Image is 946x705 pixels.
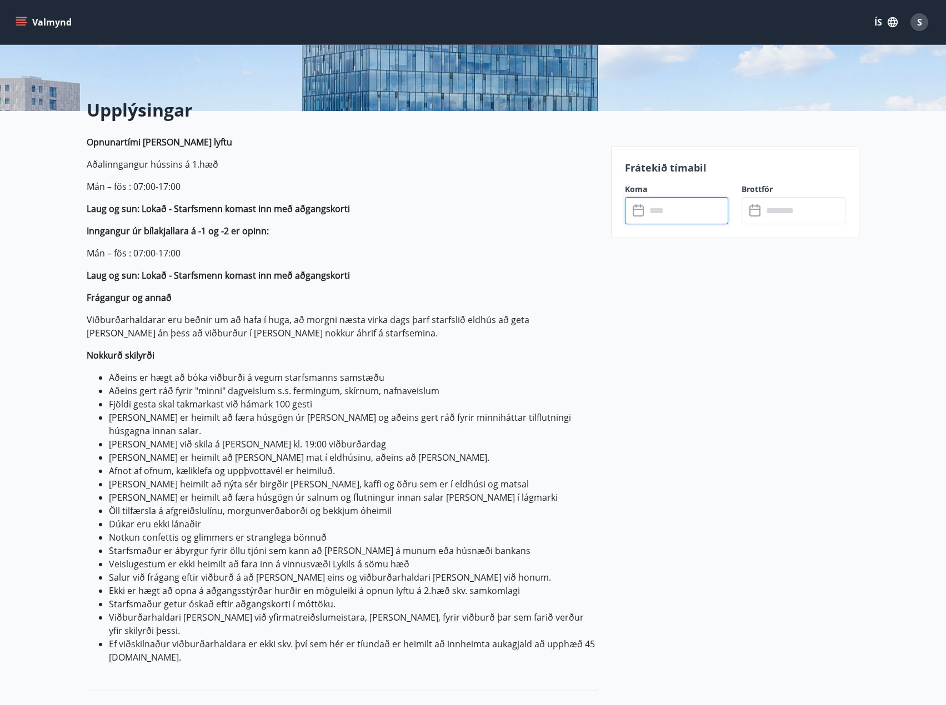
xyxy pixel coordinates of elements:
[109,597,598,611] li: Starfsmaður getur óskað eftir aðgangskorti í móttöku.
[109,491,598,504] li: [PERSON_NAME] er heimilt að færa húsgögn úr salnum og flutningur innan salar [PERSON_NAME] í lágm...
[109,477,598,491] li: [PERSON_NAME] heimilt að nýta sér birgðir [PERSON_NAME], kaffi og öðru sem er í eldhúsi og matsal
[87,203,350,215] strong: Laug og sun: Lokað - Starfsmenn komast inn með aðgangskorti
[87,136,232,148] strong: Opnunartími [PERSON_NAME] lyftu
[109,611,598,637] li: Viðburðarhaldari [PERSON_NAME] við yfirmatreiðslumeistara, [PERSON_NAME], fyrir viðburð þar sem f...
[625,160,846,175] p: Frátekið tímabil
[917,16,922,28] span: S
[109,371,598,384] li: Aðeins er hægt að bóka viðburði á vegum starfsmanns samstæðu
[906,9,933,36] button: S
[87,98,598,122] h2: Upplýsingar
[87,349,154,361] strong: Nokkurð skilyrði
[109,637,598,664] li: Ef viðskilnaður viðburðarhaldara er ekki skv. því sem hér er tíundað er heimilt að innheimta auka...
[87,269,350,281] strong: Laug og sun: Lokað - Starfsmenn komast inn með aðgangskorti
[87,180,598,193] p: Mán – fös : 07:00-17:00
[109,504,598,517] li: Öll tilfærsla á afgreiðslulínu, morgunverðaborði og bekkjum óheimil
[868,12,904,32] button: ÍS
[109,397,598,411] li: Fjöldi gesta skal takmarkast við hámark 100 gesti
[109,557,598,571] li: Veislugestum er ekki heimilt að fara inn á vinnusvæði Lykils á sömu hæð
[87,246,598,260] p: Mán – fös : 07:00-17:00
[87,225,269,237] strong: Inngangur úr bílakjallara á -1 og -2 er opinn:
[87,158,598,171] p: Aðalinngangur hússins á 1.hæð
[109,464,598,477] li: Afnot af ofnum, kæliklefa og uppþvottavél er heimiluð.
[742,184,845,195] label: Brottför
[625,184,729,195] label: Koma
[109,544,598,557] li: Starfsmaður er ábyrgur fyrir öllu tjóni sem kann að [PERSON_NAME] á munum eða húsnæði bankans
[109,584,598,597] li: Ekki er hægt að opna á aðgangsstýrðar hurðir en möguleiki á opnun lyftu á 2.hæð skv. samkomlagi
[109,384,598,397] li: Aðeins gert ráð fyrir "minni" dagveislum s.s. fermingum, skírnum, nafnaveislum
[109,531,598,544] li: Notkun confettis og glimmers er stranglega bönnuð
[87,313,598,340] p: Viðburðarhaldarar eru beðnir um að hafa í huga, að morgni næsta virka dags þarf starfslið eldhús ...
[87,291,172,304] strong: Frágangur og annað
[109,517,598,531] li: Dúkar eru ekki lánaðir
[109,437,598,451] li: [PERSON_NAME] við skila á [PERSON_NAME] kl. 19:00 viðburðardag
[109,451,598,464] li: [PERSON_NAME] er heimilt að [PERSON_NAME] mat í eldhúsinu, aðeins að [PERSON_NAME].
[109,411,598,437] li: [PERSON_NAME] er heimilt að færa húsgögn úr [PERSON_NAME] og aðeins gert ráð fyrir minniháttar ti...
[109,571,598,584] li: Salur við frágang eftir viðburð á að [PERSON_NAME] eins og viðburðarhaldari [PERSON_NAME] við honum.
[13,12,76,32] button: menu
